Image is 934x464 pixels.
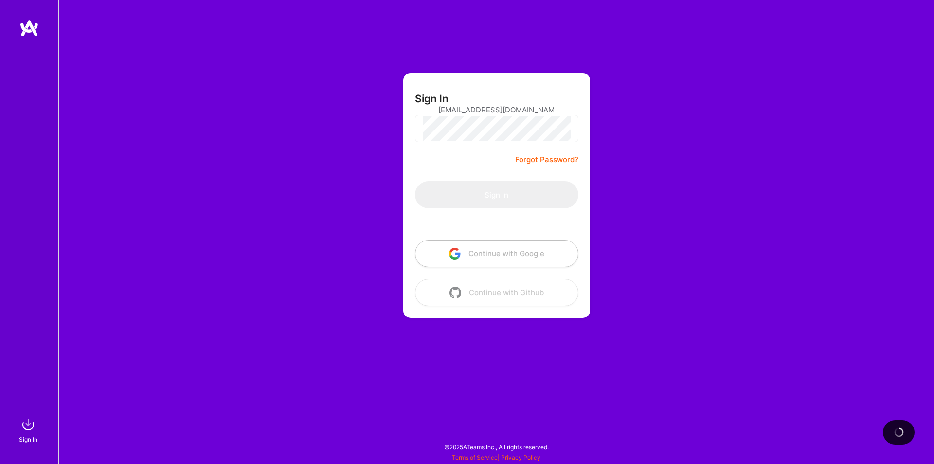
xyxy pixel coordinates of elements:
[449,248,461,260] img: icon
[415,93,449,105] h3: Sign In
[449,287,461,298] img: icon
[58,435,934,459] div: © 2025 ATeams Inc., All rights reserved.
[438,97,555,122] input: Email...
[415,279,578,306] button: Continue with Github
[452,454,498,461] a: Terms of Service
[19,19,39,37] img: logo
[515,154,578,166] a: Forgot Password?
[415,240,578,267] button: Continue with Google
[19,434,37,445] div: Sign In
[20,415,38,445] a: sign inSign In
[452,454,540,461] span: |
[501,454,540,461] a: Privacy Policy
[18,415,38,434] img: sign in
[415,181,578,208] button: Sign In
[893,427,905,438] img: loading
